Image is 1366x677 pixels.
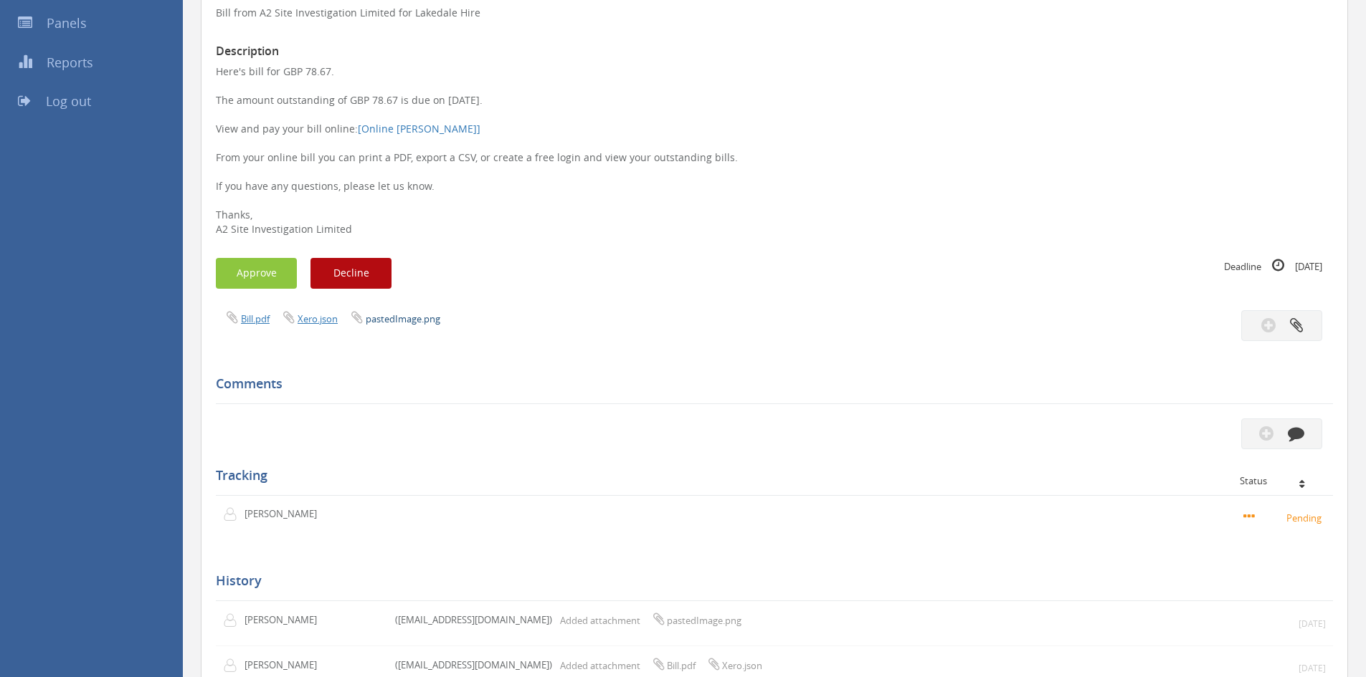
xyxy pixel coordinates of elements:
[1240,476,1322,486] div: Status
[216,258,297,289] button: Approve
[223,507,245,522] img: user-icon.png
[1299,662,1326,674] small: [DATE]
[667,659,696,672] span: Bill.pdf
[216,45,1333,58] h3: Description
[216,469,1322,483] h5: Tracking
[722,659,762,672] span: Xero.json
[1243,509,1326,525] small: Pending
[358,122,480,135] a: [Online [PERSON_NAME]]
[47,54,93,71] span: Reports
[395,658,552,672] p: ([EMAIL_ADDRESS][DOMAIN_NAME])
[47,14,87,32] span: Panels
[366,312,440,325] a: pastedImage.png
[298,312,338,325] a: Xero.json
[216,574,1322,588] h5: History
[223,613,245,628] img: user-icon.png
[1224,258,1322,274] small: Deadline [DATE]
[223,658,245,673] img: user-icon.png
[667,614,741,627] span: pastedImage.png
[46,92,91,110] span: Log out
[216,64,1333,236] p: Here's bill for GBP 78.67. The amount outstanding of GBP 78.67 is due on [DATE]. View and pay you...
[245,613,327,627] p: [PERSON_NAME]
[245,658,327,672] p: [PERSON_NAME]
[310,258,392,289] button: Decline
[395,613,552,627] p: ([EMAIL_ADDRESS][DOMAIN_NAME])
[241,312,270,325] a: Bill.pdf
[245,507,327,521] p: [PERSON_NAME]
[560,612,741,628] p: Added attachment
[560,657,762,673] p: Added attachment
[216,6,1333,20] p: Bill from A2 Site Investigation Limited for Lakedale Hire
[216,377,1322,391] h5: Comments
[1299,618,1326,630] small: [DATE]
